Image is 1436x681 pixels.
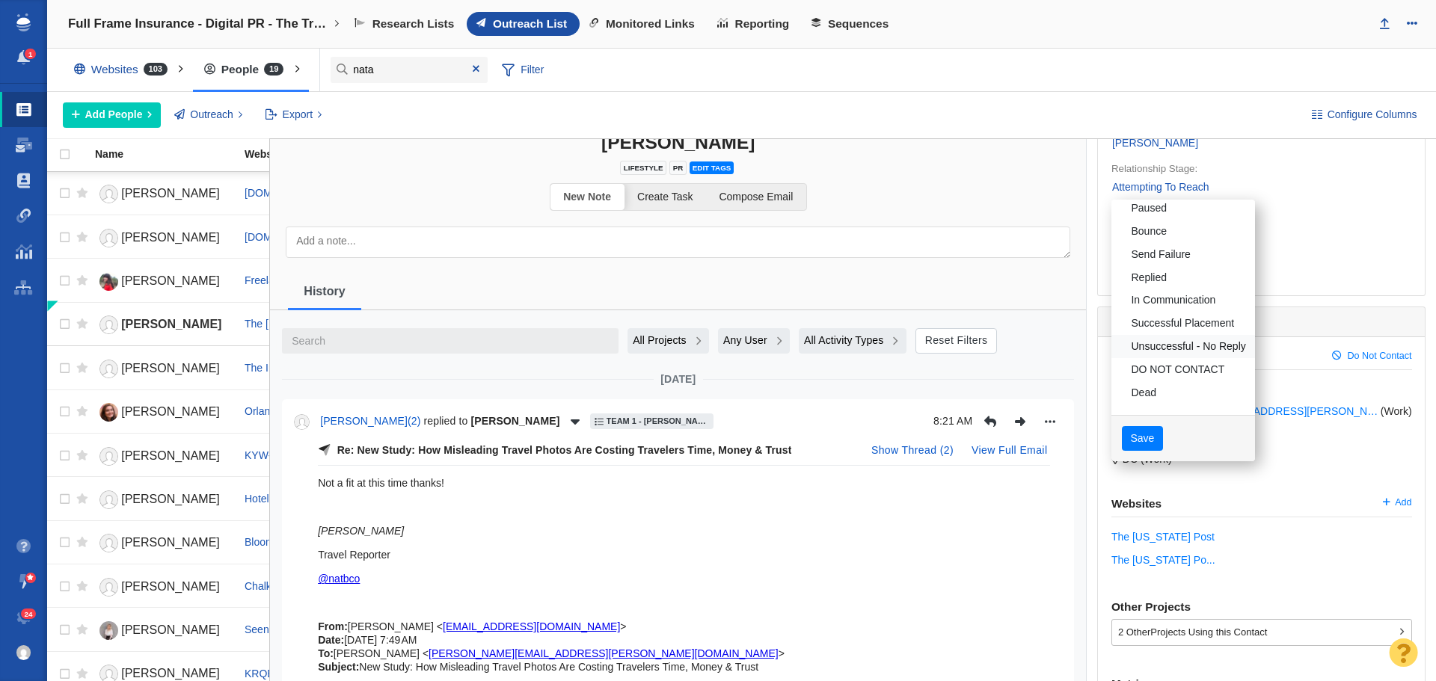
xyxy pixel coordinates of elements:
a: Dead [1111,381,1255,404]
a: Successful Placement [1111,312,1255,336]
span: 2 [1118,626,1123,638]
span: ( ) [1381,404,1412,418]
span: Websites [1111,497,1383,511]
a: Replied [1111,266,1255,289]
a: Bounce [1111,220,1255,243]
h6: Person Details [1098,307,1425,337]
img: buzzstream_logo_iconsimple.png [16,13,30,31]
button: Save [1122,426,1163,452]
span: The Washington Post [1111,531,1215,543]
a: Unsuccessful - No Reply [1111,335,1255,358]
div: Projects Using this Contact [1112,620,1411,645]
a: The [US_STATE] Po... [1111,554,1215,566]
address: ( ) [1111,452,1412,466]
span: The Washington Post - Business, msn.com, newsday.com, nzherald.co.nz, iol.co.za, chron.com, parad... [1111,554,1215,566]
span: 1 [25,49,36,60]
a: Do Not Contact [1332,351,1411,364]
a: Add [1383,497,1411,511]
a: Send Failure [1111,243,1255,266]
img: fd22f7e66fffb527e0485d027231f14a [16,645,31,660]
a: In Communication [1111,289,1255,312]
a: DO NOT CONTACT [1111,358,1255,381]
span: Other [1126,626,1151,638]
span: Work [1384,405,1408,417]
span: 24 [21,608,37,620]
h6: Other Projects [1111,600,1412,614]
a: Paused [1111,197,1255,221]
a: The [US_STATE] Post [1111,531,1215,543]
